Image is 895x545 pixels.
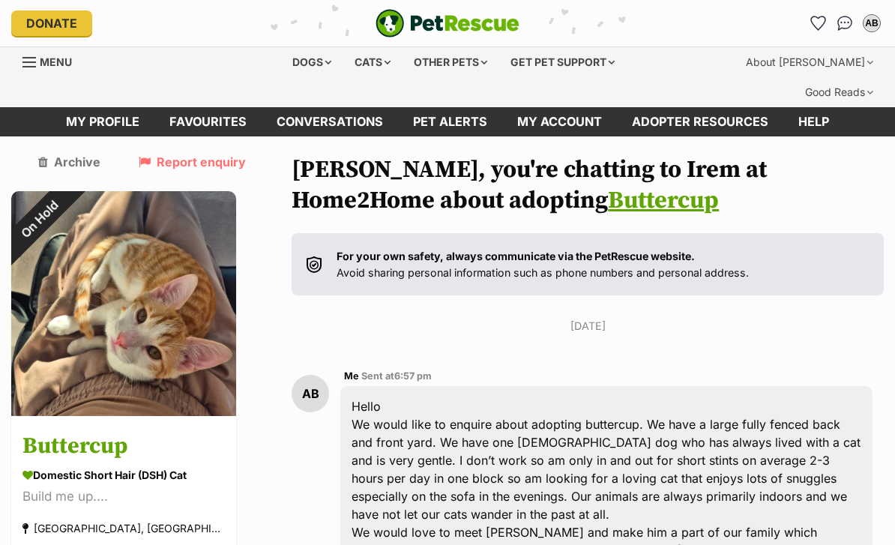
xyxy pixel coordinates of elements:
a: My account [502,107,617,136]
strong: For your own safety, always communicate via the PetRescue website. [337,250,695,262]
a: Help [783,107,844,136]
h1: [PERSON_NAME], you're chatting to Irem at Home2Home about adopting [292,155,884,217]
ul: Account quick links [806,11,884,35]
p: Avoid sharing personal information such as phone numbers and personal address. [337,248,749,280]
div: Domestic Short Hair (DSH) Cat [22,468,225,484]
a: Archive [38,155,100,169]
p: [DATE] [292,318,884,334]
a: PetRescue [376,9,519,37]
div: [GEOGRAPHIC_DATA], [GEOGRAPHIC_DATA] [22,519,225,539]
a: Menu [22,47,82,74]
a: Adopter resources [617,107,783,136]
span: Menu [40,55,72,68]
div: About [PERSON_NAME] [735,47,884,77]
div: AB [292,375,329,412]
div: Other pets [403,47,498,77]
a: Conversations [833,11,857,35]
a: Buttercup [608,186,719,216]
a: conversations [262,107,398,136]
span: Sent at [361,370,432,382]
img: Buttercup [11,191,236,416]
div: Cats [344,47,401,77]
a: Favourites [806,11,830,35]
a: Donate [11,10,92,36]
a: Favourites [154,107,262,136]
div: Good Reads [795,77,884,107]
div: AB [864,16,879,31]
img: logo-e224e6f780fb5917bec1dbf3a21bbac754714ae5b6737aabdf751b685950b380.svg [376,9,519,37]
h3: Buttercup [22,430,225,464]
div: Get pet support [500,47,625,77]
img: chat-41dd97257d64d25036548639549fe6c8038ab92f7586957e7f3b1b290dea8141.svg [837,16,853,31]
a: Report enquiry [139,155,246,169]
a: On Hold [11,404,236,419]
span: Me [344,370,359,382]
button: My account [860,11,884,35]
div: Build me up.... [22,487,225,508]
a: Pet alerts [398,107,502,136]
a: My profile [51,107,154,136]
span: 6:57 pm [394,370,432,382]
div: Dogs [282,47,342,77]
